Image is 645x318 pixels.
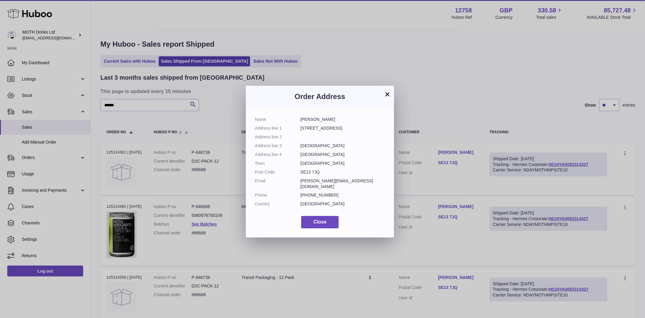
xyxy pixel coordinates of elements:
dd: [GEOGRAPHIC_DATA] [301,201,385,207]
button: × [384,91,391,98]
dt: Address line 1 [255,125,301,131]
dt: Name [255,117,301,122]
dt: Country [255,201,301,207]
h3: Order Address [255,92,385,101]
dd: [PERSON_NAME][EMAIL_ADDRESS][DOMAIN_NAME] [301,178,385,190]
dt: Address line 3 [255,143,301,149]
dd: [GEOGRAPHIC_DATA] [301,143,385,149]
dt: Address line 2 [255,134,301,140]
dd: [GEOGRAPHIC_DATA] [301,161,385,166]
dt: Town [255,161,301,166]
dd: [STREET_ADDRESS] [301,125,385,131]
dt: Email [255,178,301,190]
dt: Phone [255,192,301,198]
dt: Address line 4 [255,152,301,157]
dt: Post Code [255,169,301,175]
dd: [GEOGRAPHIC_DATA] [301,152,385,157]
dd: [PHONE_NUMBER] [301,192,385,198]
span: Close [313,219,327,224]
dd: [PERSON_NAME] [301,117,385,122]
dd: SE13 7JQ [301,169,385,175]
button: Close [301,216,339,228]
